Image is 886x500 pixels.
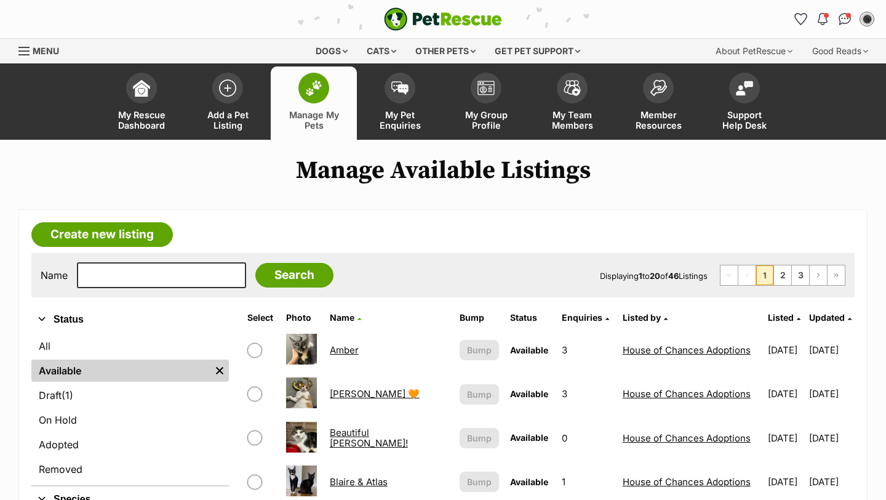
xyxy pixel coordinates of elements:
[200,110,255,131] span: Add a Pet Listing
[768,312,794,323] span: Listed
[460,428,499,448] button: Bump
[756,265,773,285] span: Page 1
[623,388,751,400] a: House of Chances Adoptions
[650,271,660,281] strong: 20
[701,67,788,140] a: Support Help Desk
[460,340,499,360] button: Bump
[857,9,877,29] button: My account
[33,46,59,56] span: Menu
[557,373,617,415] td: 3
[615,67,701,140] a: Member Resources
[738,265,756,285] span: Previous page
[792,265,809,285] a: Page 3
[31,312,229,328] button: Status
[828,265,845,285] a: Last page
[861,13,873,25] img: Lauren O'Grady profile pic
[505,308,556,328] th: Status
[455,308,504,328] th: Bump
[510,345,548,355] span: Available
[467,344,492,357] span: Bump
[545,110,600,131] span: My Team Members
[720,265,738,285] span: First page
[510,389,548,399] span: Available
[809,329,853,371] td: [DATE]
[529,67,615,140] a: My Team Members
[31,384,229,406] a: Draft
[839,13,852,25] img: chat-41dd97257d64d25036548639549fe6c8038ab92f7586957e7f3b1b290dea8141.svg
[809,312,852,323] a: Updated
[31,458,229,480] a: Removed
[219,79,236,97] img: add-pet-listing-icon-0afa8454b4691262ce3f59096e99ab1cd57d4a30225e0717b998d2c9b9846f56.svg
[835,9,855,29] a: Conversations
[707,39,801,63] div: About PetRescue
[372,110,428,131] span: My Pet Enquiries
[486,39,589,63] div: Get pet support
[271,67,357,140] a: Manage My Pets
[791,9,877,29] ul: Account quick links
[357,67,443,140] a: My Pet Enquiries
[809,373,853,415] td: [DATE]
[41,270,68,281] label: Name
[720,265,845,286] nav: Pagination
[31,433,229,456] a: Adopted
[358,39,405,63] div: Cats
[510,477,548,487] span: Available
[809,312,845,323] span: Updated
[62,388,73,403] span: (1)
[114,110,169,131] span: My Rescue Dashboard
[384,7,502,31] img: logo-e224e6f780fb5917bec1dbf3a21bbac754714ae5b6737aabdf751b685950b380.svg
[31,222,173,247] a: Create new listing
[623,476,751,488] a: House of Chances Adoptions
[330,388,420,400] a: [PERSON_NAME] 🧡
[460,384,499,405] button: Bump
[562,312,602,323] span: translation missing: en.admin.listings.index.attributes.enquiries
[31,409,229,431] a: On Hold
[557,417,617,459] td: 0
[623,312,661,323] span: Listed by
[467,388,492,401] span: Bump
[768,312,800,323] a: Listed
[804,39,877,63] div: Good Reads
[384,7,502,31] a: PetRescue
[305,80,322,96] img: manage-my-pets-icon-02211641906a0b7f246fdf0571729dbe1e7629f14944591b6c1af311fb30b64b.svg
[639,271,642,281] strong: 1
[242,308,280,328] th: Select
[623,312,668,323] a: Listed by
[458,110,514,131] span: My Group Profile
[133,79,150,97] img: dashboard-icon-eb2f2d2d3e046f16d808141f083e7271f6b2e854fb5c12c21221c1fb7104beca.svg
[443,67,529,140] a: My Group Profile
[18,39,68,61] a: Menu
[650,79,667,96] img: member-resources-icon-8e73f808a243e03378d46382f2149f9095a855e16c252ad45f914b54edf8863c.svg
[763,373,807,415] td: [DATE]
[391,81,409,95] img: pet-enquiries-icon-7e3ad2cf08bfb03b45e93fb7055b45f3efa6380592205ae92323e6603595dc1f.svg
[810,265,827,285] a: Next page
[330,476,388,488] a: Blaire & Atlas
[330,312,361,323] a: Name
[510,432,548,443] span: Available
[255,263,333,288] input: Search
[763,329,807,371] td: [DATE]
[813,9,832,29] button: Notifications
[791,9,810,29] a: Favourites
[477,81,495,95] img: group-profile-icon-3fa3cf56718a62981997c0bc7e787c4b2cf8bcc04b72c1350f741eb67cf2f40e.svg
[562,312,609,323] a: Enquiries
[717,110,772,131] span: Support Help Desk
[818,13,828,25] img: notifications-46538b983faf8c2785f20acdc204bb7945ddae34d4c08c2a6579f10ce5e182be.svg
[31,360,210,382] a: Available
[600,271,708,281] span: Displaying to of Listings
[467,432,492,445] span: Bump
[809,417,853,459] td: [DATE]
[564,80,581,96] img: team-members-icon-5396bd8760b3fe7c0b43da4ab00e1e3bb1a5d9ba89233759b79545d2d3fc5d0d.svg
[668,271,679,281] strong: 46
[31,333,229,485] div: Status
[557,329,617,371] td: 3
[467,475,492,488] span: Bump
[330,427,408,449] a: Beautiful [PERSON_NAME]!
[210,360,229,382] a: Remove filter
[330,312,354,323] span: Name
[31,335,229,357] a: All
[286,110,341,131] span: Manage My Pets
[185,67,271,140] a: Add a Pet Listing
[623,344,751,356] a: House of Chances Adoptions
[774,265,791,285] a: Page 2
